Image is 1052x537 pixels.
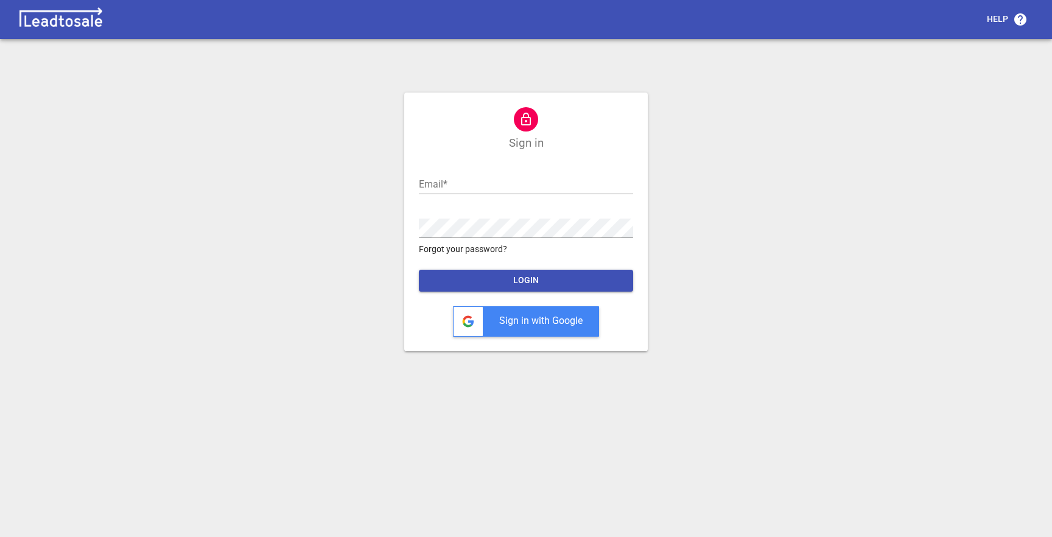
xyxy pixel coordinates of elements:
h1: Sign in [509,136,544,150]
p: Help [987,13,1008,26]
span: Sign in with Google [499,315,583,326]
img: logo [15,7,107,32]
input: Email [419,175,633,194]
button: LOGIN [419,270,633,292]
span: LOGIN [429,275,623,287]
a: Forgot your password? [419,243,633,256]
